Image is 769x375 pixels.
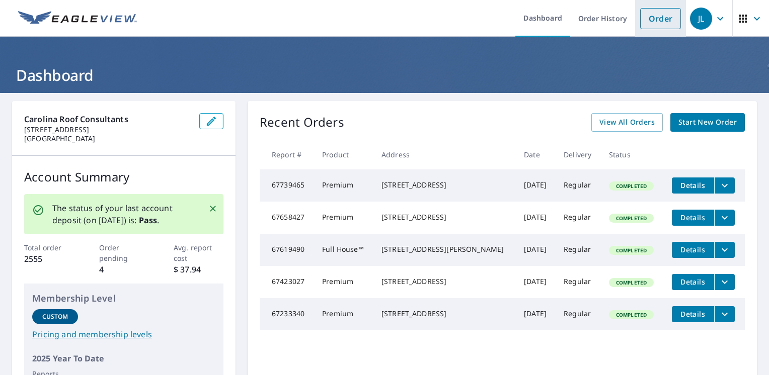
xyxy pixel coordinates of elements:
[556,140,601,169] th: Delivery
[678,245,708,254] span: Details
[381,309,508,319] div: [STREET_ADDRESS]
[610,311,653,318] span: Completed
[640,8,681,29] a: Order
[610,247,653,254] span: Completed
[381,276,508,287] div: [STREET_ADDRESS]
[24,113,191,125] p: Carolina Roof Consultants
[678,213,708,222] span: Details
[690,8,712,30] div: JL
[610,279,653,286] span: Completed
[24,253,74,265] p: 2555
[52,202,196,226] p: The status of your last account deposit (on [DATE]) is: .
[260,298,314,330] td: 67233340
[516,266,556,298] td: [DATE]
[32,352,215,364] p: 2025 Year To Date
[314,169,373,202] td: Premium
[381,244,508,254] div: [STREET_ADDRESS][PERSON_NAME]
[516,298,556,330] td: [DATE]
[556,169,601,202] td: Regular
[678,116,737,129] span: Start New Order
[18,11,137,26] img: EV Logo
[714,274,735,290] button: filesDropdownBtn-67423027
[174,263,223,275] p: $ 37.94
[714,242,735,258] button: filesDropdownBtn-67619490
[260,113,344,132] p: Recent Orders
[99,263,149,275] p: 4
[672,242,714,258] button: detailsBtn-67619490
[610,182,653,190] span: Completed
[139,215,158,226] b: Pass
[99,242,149,263] p: Order pending
[516,140,556,169] th: Date
[24,168,223,186] p: Account Summary
[556,298,601,330] td: Regular
[174,242,223,263] p: Avg. report cost
[260,202,314,234] td: 67658427
[516,169,556,202] td: [DATE]
[12,65,757,85] h1: Dashboard
[516,234,556,266] td: [DATE]
[24,242,74,253] p: Total order
[260,234,314,266] td: 67619490
[714,210,735,226] button: filesDropdownBtn-67658427
[672,177,714,194] button: detailsBtn-67739465
[516,202,556,234] td: [DATE]
[678,309,708,319] span: Details
[672,306,714,322] button: detailsBtn-67233340
[556,266,601,298] td: Regular
[314,140,373,169] th: Product
[714,177,735,194] button: filesDropdownBtn-67739465
[260,169,314,202] td: 67739465
[260,266,314,298] td: 67423027
[599,116,655,129] span: View All Orders
[42,312,68,321] p: Custom
[670,113,745,132] a: Start New Order
[314,234,373,266] td: Full House™
[591,113,663,132] a: View All Orders
[206,202,219,215] button: Close
[24,125,191,134] p: [STREET_ADDRESS]
[32,292,215,305] p: Membership Level
[314,266,373,298] td: Premium
[314,298,373,330] td: Premium
[672,274,714,290] button: detailsBtn-67423027
[672,210,714,226] button: detailsBtn-67658427
[381,180,508,190] div: [STREET_ADDRESS]
[24,134,191,143] p: [GEOGRAPHIC_DATA]
[381,212,508,222] div: [STREET_ADDRESS]
[678,277,708,287] span: Details
[556,202,601,234] td: Regular
[601,140,664,169] th: Status
[678,180,708,190] span: Details
[610,215,653,222] span: Completed
[714,306,735,322] button: filesDropdownBtn-67233340
[260,140,314,169] th: Report #
[556,234,601,266] td: Regular
[373,140,516,169] th: Address
[314,202,373,234] td: Premium
[32,328,215,340] a: Pricing and membership levels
